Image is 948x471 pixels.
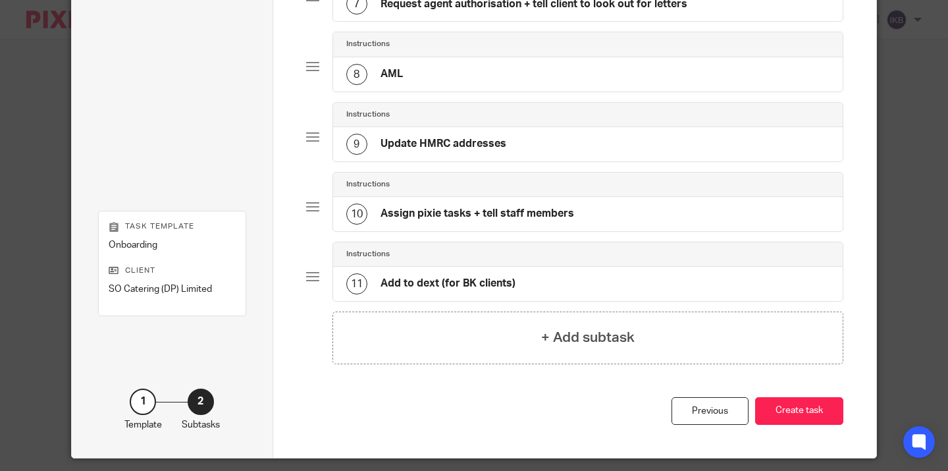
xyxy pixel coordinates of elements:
p: Onboarding [109,238,236,252]
div: 11 [346,273,367,294]
p: Task template [109,221,236,232]
button: Create task [755,397,843,426]
h4: Add to dext (for BK clients) [381,277,515,291]
div: 1 [130,389,156,415]
div: Previous [671,397,749,426]
div: 9 [346,134,367,155]
div: 10 [346,204,367,225]
h4: Update HMRC addresses [381,137,506,151]
h4: Instructions [346,179,390,190]
p: SO Catering (DP) Limited [109,283,236,296]
h4: AML [381,67,403,81]
h4: Instructions [346,39,390,49]
div: 8 [346,64,367,85]
h4: Assign pixie tasks + tell staff members [381,207,574,221]
h4: Instructions [346,249,390,260]
p: Template [124,418,162,431]
p: Client [109,265,236,276]
p: Subtasks [182,418,220,431]
div: 2 [188,389,214,415]
h4: + Add subtask [541,327,635,348]
h4: Instructions [346,109,390,120]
